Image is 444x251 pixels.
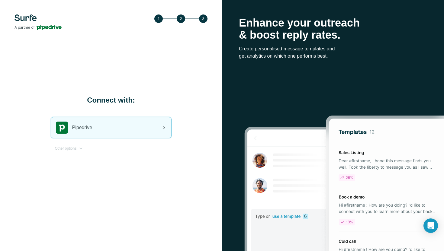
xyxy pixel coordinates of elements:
p: Enhance your outreach [239,17,427,29]
p: Create personalised message templates and [239,45,427,52]
div: Open Intercom Messenger [423,218,438,233]
img: pipedrive's logo [56,122,68,134]
p: get analytics on which one performs best. [239,52,427,60]
img: Surfe's logo [14,14,62,30]
span: Pipedrive [72,124,92,131]
span: Other options [55,146,77,151]
h1: Connect with: [51,95,172,105]
p: & boost reply rates. [239,29,427,41]
img: Step 3 [154,14,208,23]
